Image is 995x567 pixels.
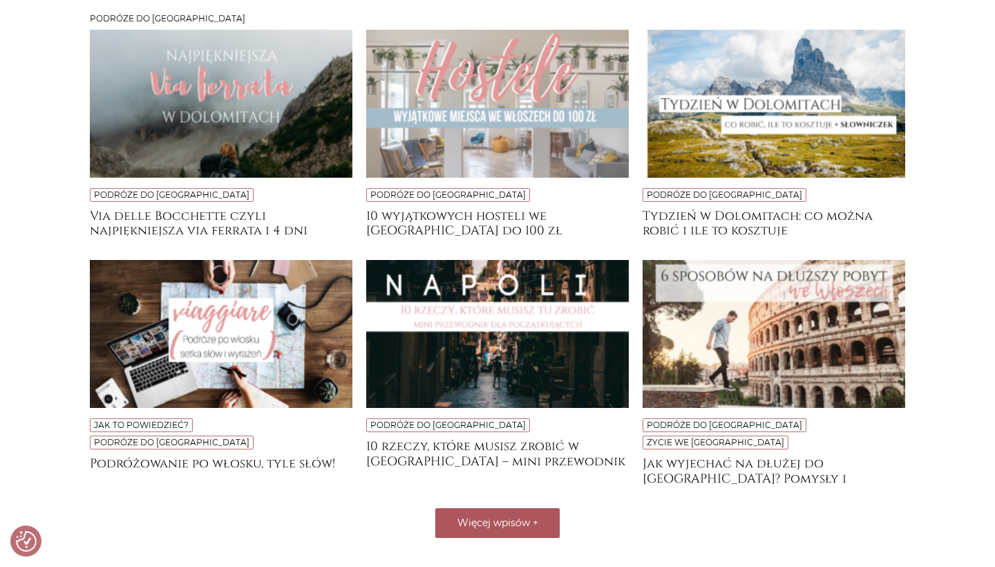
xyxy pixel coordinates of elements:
a: Podróże do [GEOGRAPHIC_DATA] [94,437,249,447]
a: 10 wyjątkowych hosteli we [GEOGRAPHIC_DATA] do 100 zł [366,209,629,236]
a: Życie we [GEOGRAPHIC_DATA] [647,437,784,447]
a: Podróże do [GEOGRAPHIC_DATA] [647,189,802,200]
a: Podróże do [GEOGRAPHIC_DATA] [94,189,249,200]
span: Więcej wpisów [457,517,530,529]
a: Jak to powiedzieć? [94,420,189,430]
a: Podróżowanie po włosku, tyle słów! [90,456,352,484]
img: Revisit consent button [16,531,37,552]
span: + [533,517,538,529]
h3: Podróże do [GEOGRAPHIC_DATA] [90,14,905,24]
a: Tydzień w Dolomitach: co można robić i ile to kosztuje [643,209,905,236]
button: Więcej wpisów + [435,508,560,538]
a: Via delle Bocchette czyli najpiękniejsza via ferrata i 4 dni trekkingu w [GEOGRAPHIC_DATA] [90,209,352,236]
a: 10 rzeczy, które musisz zrobić w [GEOGRAPHIC_DATA] – mini przewodnik dla początkujących [366,439,629,467]
a: Podróże do [GEOGRAPHIC_DATA] [370,420,526,430]
a: Jak wyjechać na dłużej do [GEOGRAPHIC_DATA]? Pomysły i wskazówki [643,456,905,484]
a: Podróże do [GEOGRAPHIC_DATA] [370,189,526,200]
button: Preferencje co do zgód [16,531,37,552]
a: Podróże do [GEOGRAPHIC_DATA] [647,420,802,430]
